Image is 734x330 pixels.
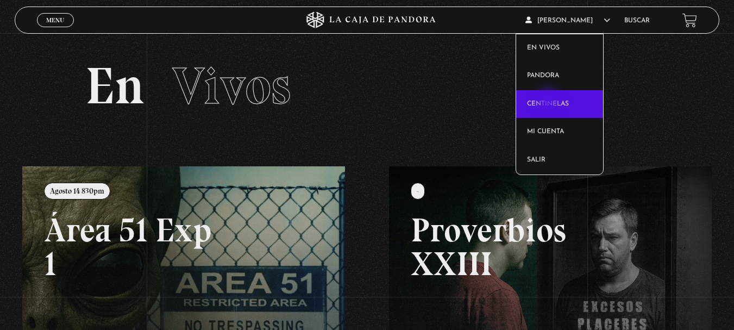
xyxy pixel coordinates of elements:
[516,62,603,90] a: Pandora
[516,146,603,175] a: Salir
[46,17,64,23] span: Menu
[42,26,68,34] span: Cerrar
[525,17,610,24] span: [PERSON_NAME]
[172,55,291,117] span: Vivos
[516,90,603,119] a: Centinelas
[85,60,649,112] h2: En
[516,34,603,63] a: En vivos
[624,17,650,24] a: Buscar
[682,13,697,28] a: View your shopping cart
[516,118,603,146] a: Mi cuenta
